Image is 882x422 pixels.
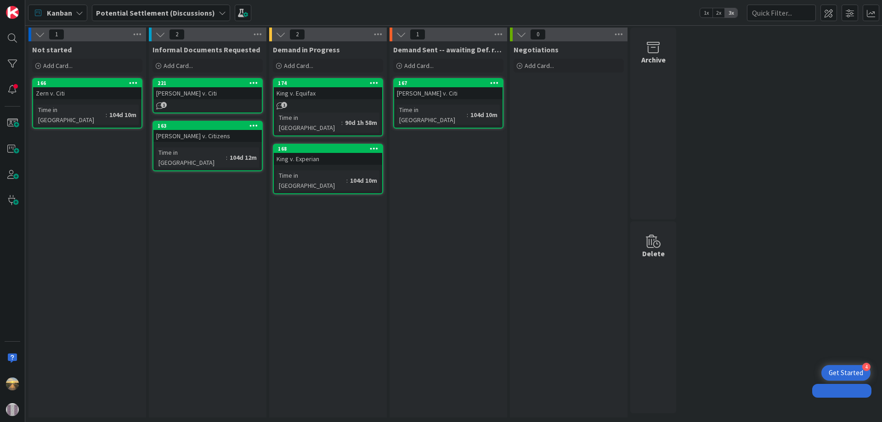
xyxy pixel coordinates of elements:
span: Demand in Progress [273,45,340,54]
div: 174 [278,80,382,86]
span: 1 [410,29,425,40]
span: 0 [530,29,546,40]
div: Time in [GEOGRAPHIC_DATA] [277,113,341,133]
div: 167 [394,79,503,87]
span: Add Card... [43,62,73,70]
span: : [226,152,227,163]
a: 174King v. EquifaxTime in [GEOGRAPHIC_DATA]:90d 1h 58m [273,78,383,136]
div: 221[PERSON_NAME] v. Citi [153,79,262,99]
div: 166 [37,80,141,86]
div: Delete [642,248,665,259]
div: Zern v. Citi [33,87,141,99]
div: Time in [GEOGRAPHIC_DATA] [277,170,346,191]
div: 174 [274,79,382,87]
span: : [346,175,348,186]
span: : [467,110,468,120]
b: Potential Settlement (Discussions) [96,8,215,17]
div: 104d 12m [227,152,259,163]
div: 166Zern v. Citi [33,79,141,99]
span: Add Card... [284,62,313,70]
span: Add Card... [525,62,554,70]
div: Get Started [829,368,863,377]
div: 104d 10m [468,110,500,120]
span: Add Card... [404,62,434,70]
span: 1 [281,102,287,108]
div: 168 [274,145,382,153]
span: : [341,118,343,128]
div: Open Get Started checklist, remaining modules: 4 [821,365,871,381]
span: Demand Sent -- awaiting Def. response [393,45,503,54]
div: 104d 10m [348,175,379,186]
span: Negotiations [514,45,559,54]
div: King v. Equifax [274,87,382,99]
img: Visit kanbanzone.com [6,6,19,19]
span: Informal Documents Requested [153,45,260,54]
div: 166 [33,79,141,87]
a: 163[PERSON_NAME] v. CitizensTime in [GEOGRAPHIC_DATA]:104d 12m [153,121,263,171]
a: 221[PERSON_NAME] v. Citi [153,78,263,113]
div: Time in [GEOGRAPHIC_DATA] [397,105,467,125]
span: 2x [712,8,725,17]
span: 2 [289,29,305,40]
div: 163 [153,122,262,130]
span: 1 [161,102,167,108]
div: [PERSON_NAME] v. Citi [153,87,262,99]
span: Not started [32,45,72,54]
div: 163 [158,123,262,129]
span: 3x [725,8,737,17]
a: 167[PERSON_NAME] v. CitiTime in [GEOGRAPHIC_DATA]:104d 10m [393,78,503,129]
div: 104d 10m [107,110,139,120]
div: Time in [GEOGRAPHIC_DATA] [156,147,226,168]
a: 166Zern v. CitiTime in [GEOGRAPHIC_DATA]:104d 10m [32,78,142,129]
img: AS [6,377,19,390]
div: 221 [153,79,262,87]
span: 2 [169,29,185,40]
a: 168King v. ExperianTime in [GEOGRAPHIC_DATA]:104d 10m [273,144,383,194]
div: 167[PERSON_NAME] v. Citi [394,79,503,99]
div: 168 [278,146,382,152]
img: avatar [6,403,19,416]
div: 174King v. Equifax [274,79,382,99]
div: 163[PERSON_NAME] v. Citizens [153,122,262,142]
div: Time in [GEOGRAPHIC_DATA] [36,105,106,125]
div: 168King v. Experian [274,145,382,165]
div: King v. Experian [274,153,382,165]
input: Quick Filter... [747,5,816,21]
div: Archive [641,54,666,65]
div: [PERSON_NAME] v. Citizens [153,130,262,142]
span: Kanban [47,7,72,18]
div: [PERSON_NAME] v. Citi [394,87,503,99]
span: 1x [700,8,712,17]
div: 221 [158,80,262,86]
span: 1 [49,29,64,40]
span: Add Card... [164,62,193,70]
div: 90d 1h 58m [343,118,379,128]
span: : [106,110,107,120]
div: 167 [398,80,503,86]
div: 4 [862,363,871,371]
